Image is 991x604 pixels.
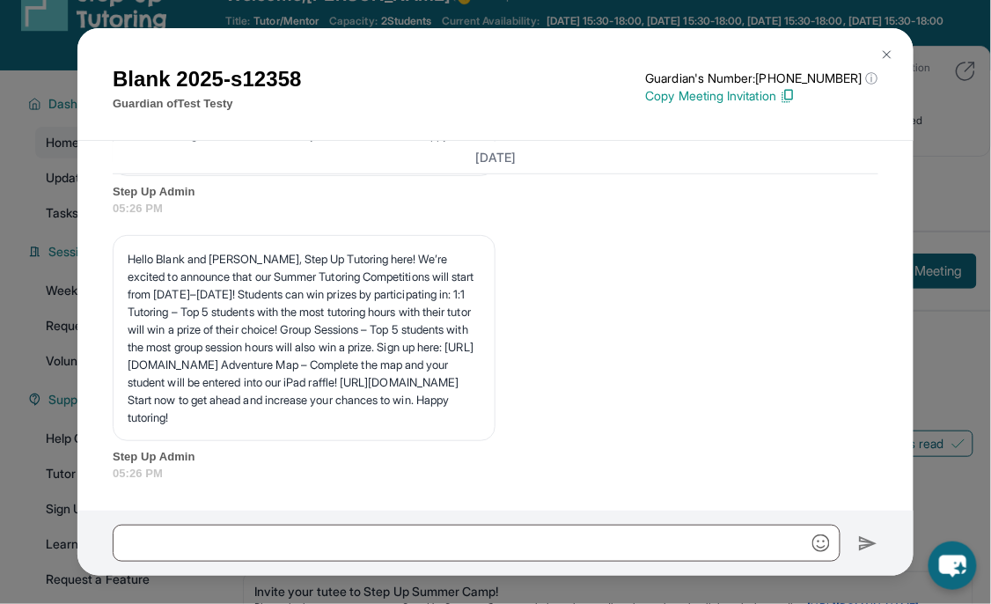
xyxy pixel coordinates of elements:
[113,448,878,466] span: Step Up Admin
[880,48,894,62] img: Close Icon
[858,534,878,555] img: Send icon
[113,200,878,217] span: 05:26 PM
[812,534,830,552] img: Emoji
[113,148,878,166] h3: [DATE]
[128,250,481,426] p: Hello Blank and [PERSON_NAME], Step Up Tutoring here! We’re excited to announce that our Summer T...
[113,63,302,95] h1: Blank 2025-s12358
[113,465,878,482] span: 05:26 PM
[780,88,796,104] img: Copy Icon
[113,95,302,113] p: Guardian of Test Testy
[866,70,878,87] span: ⓘ
[646,87,878,105] p: Copy Meeting Invitation
[929,541,977,590] button: chat-button
[646,70,878,87] p: Guardian's Number: [PHONE_NUMBER]
[113,183,878,201] span: Step Up Admin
